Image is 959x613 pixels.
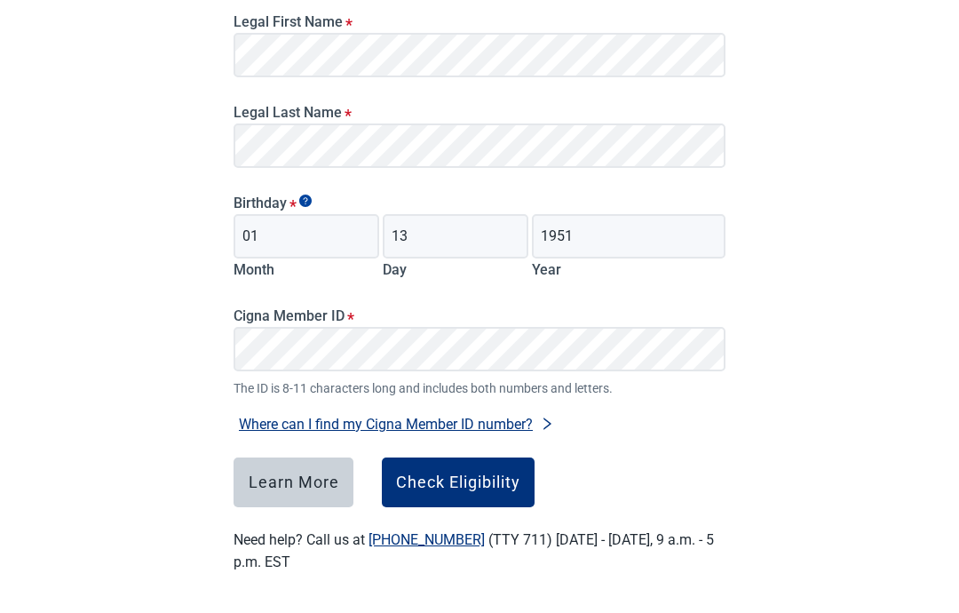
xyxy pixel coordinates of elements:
[234,104,725,121] label: Legal Last Name
[234,412,559,436] button: Where can I find my Cigna Member ID number?
[234,195,725,211] legend: Birthday
[234,261,274,278] label: Month
[234,214,379,259] input: Birth month
[382,458,535,507] button: Check Eligibility
[234,13,725,30] label: Legal First Name
[234,531,714,570] label: Need help? Call us at (TTY 711) [DATE] - [DATE], 9 a.m. - 5 p.m. EST
[532,214,725,259] input: Birth year
[383,261,407,278] label: Day
[396,474,520,491] div: Check Eligibility
[299,195,312,207] span: Show tooltip
[383,214,528,259] input: Birth day
[234,458,353,507] button: Learn More
[234,378,725,398] span: The ID is 8-11 characters long and includes both numbers and letters.
[249,474,339,491] div: Learn More
[369,531,485,548] a: [PHONE_NUMBER]
[234,307,725,324] label: Cigna Member ID
[540,417,554,431] span: right
[532,261,561,278] label: Year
